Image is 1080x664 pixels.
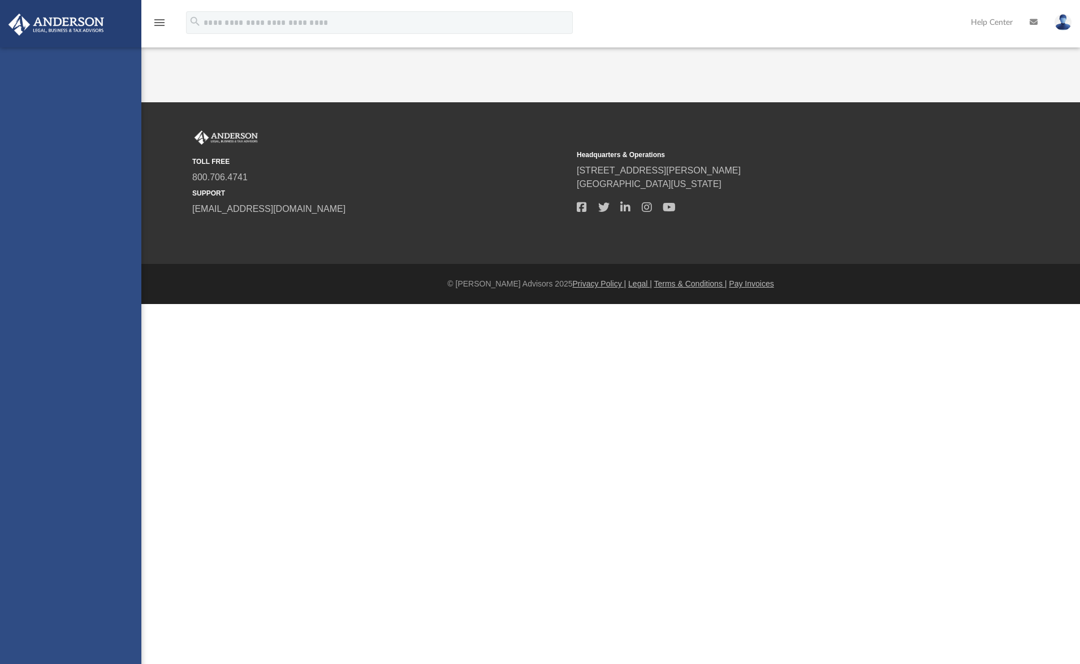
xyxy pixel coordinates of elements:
[628,279,652,288] a: Legal |
[577,166,741,175] a: [STREET_ADDRESS][PERSON_NAME]
[1055,14,1072,31] img: User Pic
[577,179,722,189] a: [GEOGRAPHIC_DATA][US_STATE]
[192,204,345,214] a: [EMAIL_ADDRESS][DOMAIN_NAME]
[577,150,953,160] small: Headquarters & Operations
[573,279,627,288] a: Privacy Policy |
[192,188,569,198] small: SUPPORT
[153,21,166,29] a: menu
[153,16,166,29] i: menu
[189,15,201,28] i: search
[5,14,107,36] img: Anderson Advisors Platinum Portal
[654,279,727,288] a: Terms & Conditions |
[192,172,248,182] a: 800.706.4741
[192,131,260,145] img: Anderson Advisors Platinum Portal
[192,157,569,167] small: TOLL FREE
[141,278,1080,290] div: © [PERSON_NAME] Advisors 2025
[729,279,774,288] a: Pay Invoices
